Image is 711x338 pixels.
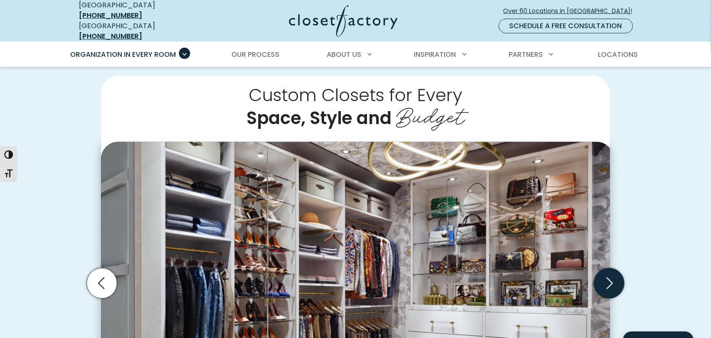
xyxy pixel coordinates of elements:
[499,19,633,33] a: Schedule a Free Consultation
[247,106,392,130] span: Space, Style and
[83,265,120,302] button: Previous slide
[503,7,640,16] span: Over 60 Locations in [GEOGRAPHIC_DATA]!
[79,10,143,20] a: [PHONE_NUMBER]
[289,5,398,37] img: Closet Factory Logo
[327,49,361,59] span: About Us
[591,265,628,302] button: Next slide
[79,21,205,42] div: [GEOGRAPHIC_DATA]
[79,31,143,41] a: [PHONE_NUMBER]
[231,49,279,59] span: Our Process
[71,49,176,59] span: Organization in Every Room
[598,49,638,59] span: Locations
[396,97,464,131] span: Budget
[249,83,462,107] span: Custom Closets for Every
[414,49,456,59] span: Inspiration
[65,43,647,67] nav: Primary Menu
[503,3,640,19] a: Over 60 Locations in [GEOGRAPHIC_DATA]!
[509,49,543,59] span: Partners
